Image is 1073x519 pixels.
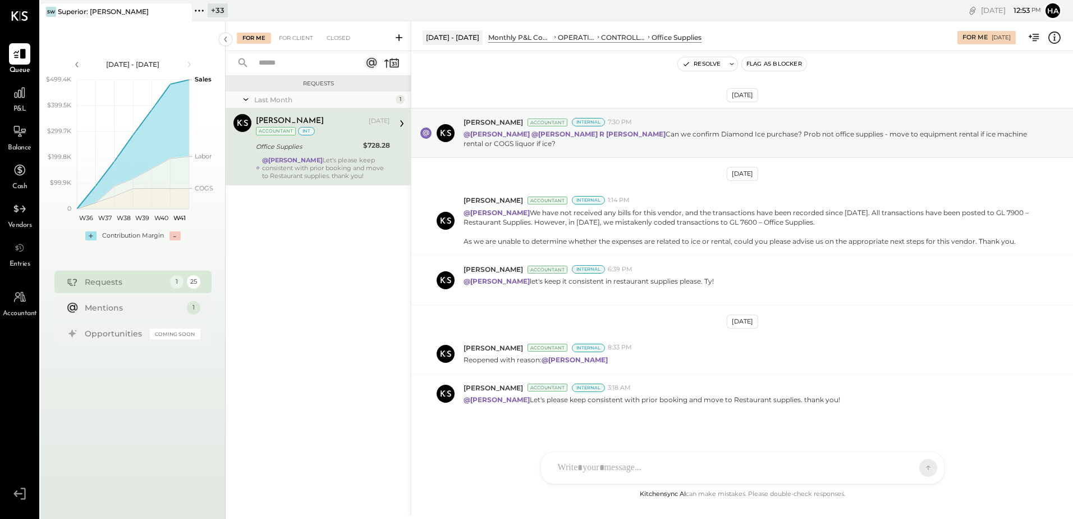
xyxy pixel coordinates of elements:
span: [PERSON_NAME] [464,343,523,353]
div: [DATE] [727,167,758,181]
div: Internal [572,265,605,274]
div: Office Supplies [256,141,360,152]
div: Internal [572,196,605,204]
text: $99.9K [50,179,71,186]
span: [PERSON_NAME] [464,195,523,205]
span: Queue [10,66,30,76]
div: Contribution Margin [102,231,164,240]
span: Accountant [3,309,37,319]
span: Cash [12,182,27,192]
text: 0 [67,204,71,212]
div: For Me [237,33,271,44]
div: 1 [170,275,184,289]
div: $728.28 [363,140,390,151]
text: W40 [154,214,168,222]
span: Vendors [8,221,32,231]
a: Accountant [1,286,39,319]
div: Internal [572,344,605,352]
div: Monthly P&L Comparison [488,33,552,42]
text: $399.5K [47,101,71,109]
a: Vendors [1,198,39,231]
text: W37 [98,214,112,222]
div: Closed [321,33,356,44]
p: We have not received any bills for this vendor, and the transactions have been recorded since [DA... [464,208,1034,247]
div: [DATE] [727,315,758,329]
text: W38 [116,214,130,222]
div: + [85,231,97,240]
div: int [298,127,315,135]
div: [DATE] [981,5,1041,16]
div: Accountant [528,197,567,204]
p: Let's please keep consistent with prior booking and move to Restaurant supplies. thank you! [464,395,840,404]
div: [DATE] [992,34,1011,42]
span: [PERSON_NAME] [464,117,523,127]
div: Let's please keep consistent with prior booking and move to Restaurant supplies. thank you! [262,156,390,180]
div: Internal [572,118,605,126]
div: Mentions [85,302,181,313]
div: Accountant [528,384,567,391]
div: copy link [967,4,978,16]
strong: @[PERSON_NAME] [464,208,530,217]
text: Sales [195,75,212,83]
text: W39 [135,214,149,222]
a: Balance [1,121,39,153]
div: + 33 [208,3,228,17]
strong: @[PERSON_NAME] [464,130,530,138]
div: Last Month [254,95,393,104]
strong: @[PERSON_NAME] [542,356,608,364]
div: Requests [85,276,164,288]
div: 1 [396,95,405,104]
span: 3:18 AM [608,384,631,393]
span: [PERSON_NAME] [464,383,523,393]
span: 6:39 PM [608,265,632,274]
strong: @[PERSON_NAME] [464,277,530,285]
span: 7:30 PM [608,118,632,127]
text: Labor [195,152,212,160]
a: Cash [1,160,39,192]
div: Opportunities [85,328,144,339]
button: Resolve [678,57,725,71]
span: P&L [13,104,26,115]
span: Balance [8,143,31,153]
text: W36 [79,214,93,222]
div: Coming Soon [150,329,200,339]
strong: @[PERSON_NAME] R [PERSON_NAME] [531,130,666,138]
div: [DATE] [727,88,758,102]
div: For Me [962,33,988,42]
p: Can we confirm Diamond Ice purchase? Prob not office supplies - move to equipment rental if ice m... [464,129,1034,148]
div: For Client [273,33,319,44]
text: $199.8K [48,153,71,161]
div: Superior: [PERSON_NAME] [58,7,149,16]
div: - [169,231,181,240]
div: Accountant [528,344,567,352]
div: Accountant [528,119,567,126]
button: Ha [1044,2,1062,20]
div: Accountant [256,127,296,135]
span: 1:14 PM [608,196,630,205]
a: Queue [1,43,39,76]
div: CONTROLLABLE EXPENSES [601,33,646,42]
div: [DATE] - [DATE] [85,60,181,69]
strong: @[PERSON_NAME] [262,156,323,164]
p: Reopened with reason: [464,355,609,365]
text: $299.7K [47,127,71,135]
span: [PERSON_NAME] [464,265,523,274]
div: Accountant [528,266,567,274]
span: 8:33 PM [608,343,632,352]
a: P&L [1,82,39,115]
span: Entries [10,259,30,270]
text: COGS [195,184,213,192]
button: Flag as Blocker [742,57,806,71]
div: SW [46,7,56,17]
div: [DATE] - [DATE] [423,30,483,44]
div: 1 [187,301,200,315]
text: W41 [173,214,186,222]
strong: @[PERSON_NAME] [464,395,530,404]
a: Entries [1,237,39,270]
div: OPERATING EXPENSES [558,33,595,42]
text: $499.4K [46,75,71,83]
p: let's keep it consistent in restaurant supplies please. Ty! [464,276,714,295]
div: [PERSON_NAME] [256,116,324,127]
div: Requests [231,80,405,88]
div: 25 [187,275,200,289]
